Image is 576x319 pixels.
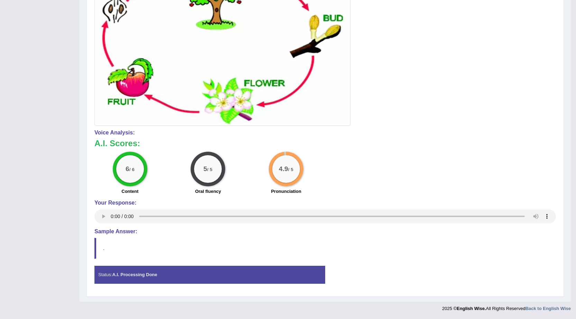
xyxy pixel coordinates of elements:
[271,188,301,195] label: Pronunciation
[94,266,325,283] div: Status:
[129,167,135,172] small: / 6
[279,165,288,173] big: 4.9
[288,167,293,172] small: / 5
[112,272,157,277] strong: A.I. Processing Done
[94,139,140,148] b: A.I. Scores:
[94,130,556,136] h4: Voice Analysis:
[94,228,556,235] h4: Sample Answer:
[94,238,556,259] blockquote: .
[457,306,486,311] strong: English Wise.
[207,167,212,172] small: / 5
[94,200,556,206] h4: Your Response:
[126,165,129,173] big: 6
[525,306,571,311] a: Back to English Wise
[204,165,208,173] big: 5
[442,302,571,312] div: 2025 © All Rights Reserved
[121,188,138,195] label: Content
[195,188,221,195] label: Oral fluency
